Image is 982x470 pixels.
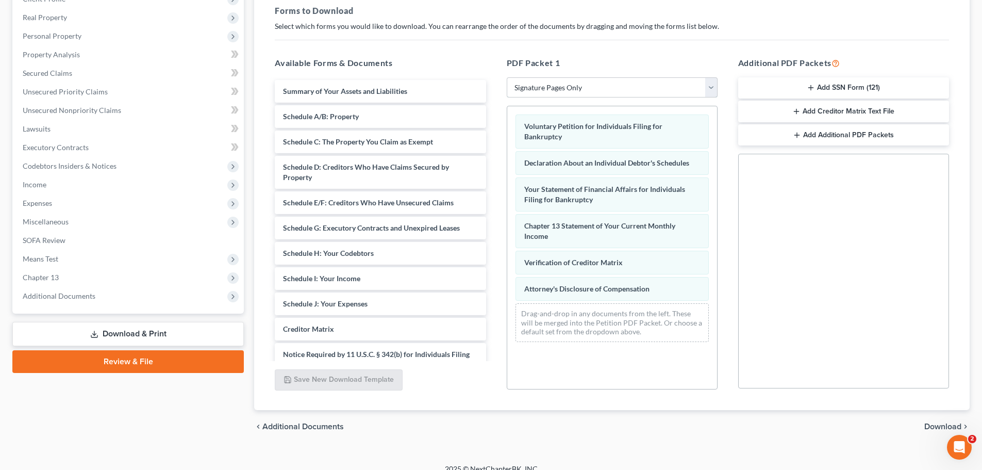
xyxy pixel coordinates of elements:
[507,57,718,69] h5: PDF Packet 1
[12,350,244,373] a: Review & File
[14,45,244,64] a: Property Analysis
[968,435,976,443] span: 2
[262,423,344,431] span: Additional Documents
[283,223,460,232] span: Schedule G: Executory Contracts and Unexpired Leases
[14,83,244,101] a: Unsecured Priority Claims
[254,423,262,431] i: chevron_left
[283,325,334,333] span: Creditor Matrix
[738,57,949,69] h5: Additional PDF Packets
[275,57,486,69] h5: Available Forms & Documents
[23,13,67,22] span: Real Property
[23,143,89,152] span: Executory Contracts
[283,112,359,121] span: Schedule A/B: Property
[14,101,244,120] a: Unsecured Nonpriority Claims
[23,31,81,40] span: Personal Property
[23,273,59,282] span: Chapter 13
[524,158,689,167] span: Declaration About an Individual Debtor's Schedules
[23,217,69,226] span: Miscellaneous
[524,284,650,293] span: Attorney's Disclosure of Compensation
[283,163,449,182] span: Schedule D: Creditors Who Have Claims Secured by Property
[23,50,80,59] span: Property Analysis
[524,122,662,141] span: Voluntary Petition for Individuals Filing for Bankruptcy
[14,120,244,138] a: Lawsuits
[283,274,360,283] span: Schedule I: Your Income
[23,199,52,207] span: Expenses
[524,185,685,204] span: Your Statement of Financial Affairs for Individuals Filing for Bankruptcy
[23,161,116,170] span: Codebtors Insiders & Notices
[524,221,675,240] span: Chapter 13 Statement of Your Current Monthly Income
[283,249,374,257] span: Schedule H: Your Codebtors
[961,423,970,431] i: chevron_right
[283,87,407,95] span: Summary of Your Assets and Liabilities
[23,87,108,96] span: Unsecured Priority Claims
[275,21,949,31] p: Select which forms you would like to download. You can rearrange the order of the documents by dr...
[275,5,949,17] h5: Forms to Download
[254,423,344,431] a: chevron_left Additional Documents
[283,198,454,207] span: Schedule E/F: Creditors Who Have Unsecured Claims
[23,236,65,245] span: SOFA Review
[14,231,244,250] a: SOFA Review
[738,101,949,122] button: Add Creditor Matrix Text File
[23,106,121,115] span: Unsecured Nonpriority Claims
[924,423,961,431] span: Download
[23,180,46,189] span: Income
[23,69,72,77] span: Secured Claims
[524,258,623,267] span: Verification of Creditor Matrix
[12,322,244,346] a: Download & Print
[275,369,403,391] button: Save New Download Template
[738,124,949,146] button: Add Additional PDF Packets
[947,435,972,460] iframe: Intercom live chat
[924,423,970,431] button: Download chevron_right
[283,350,470,369] span: Notice Required by 11 U.S.C. § 342(b) for Individuals Filing for Bankruptcy
[23,254,58,263] span: Means Test
[14,64,244,83] a: Secured Claims
[283,299,368,308] span: Schedule J: Your Expenses
[23,124,51,133] span: Lawsuits
[283,137,433,146] span: Schedule C: The Property You Claim as Exempt
[738,77,949,99] button: Add SSN Form (121)
[23,291,95,300] span: Additional Documents
[14,138,244,157] a: Executory Contracts
[515,303,709,342] div: Drag-and-drop in any documents from the left. These will be merged into the Petition PDF Packet. ...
